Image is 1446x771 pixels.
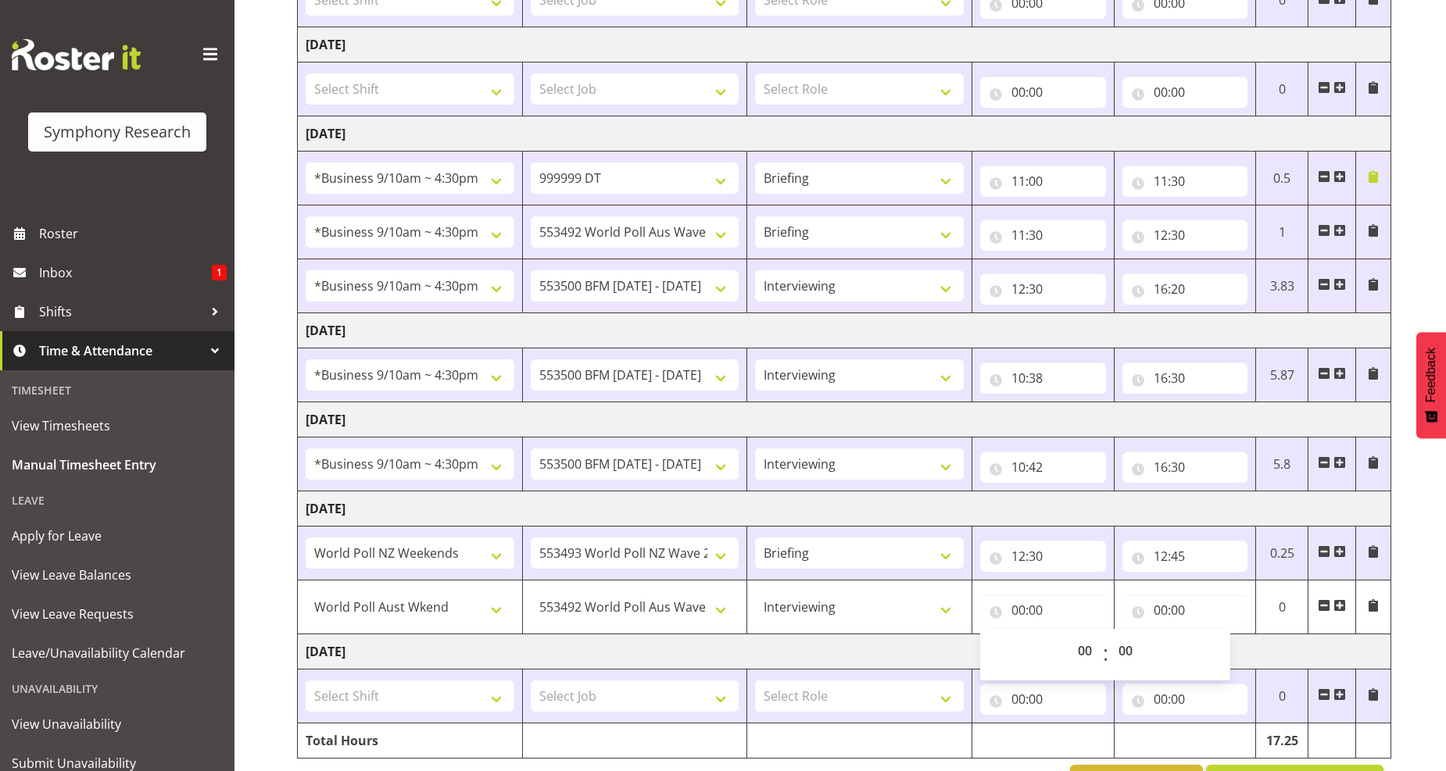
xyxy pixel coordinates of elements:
span: View Leave Requests [12,602,223,626]
td: 1 [1256,205,1308,259]
td: [DATE] [298,634,1391,669]
span: : [1103,635,1108,674]
span: Shifts [39,300,203,323]
input: Click to select... [980,541,1106,572]
button: Feedback - Show survey [1416,332,1446,438]
span: Feedback [1424,348,1438,402]
div: Unavailability [4,673,231,705]
a: View Timesheets [4,406,231,445]
td: [DATE] [298,116,1391,152]
td: 17.25 [1256,723,1308,759]
span: View Unavailability [12,712,223,736]
input: Click to select... [1122,273,1248,305]
span: View Leave Balances [12,563,223,587]
input: Click to select... [980,594,1106,626]
a: View Unavailability [4,705,231,744]
a: View Leave Requests [4,594,231,634]
td: [DATE] [298,313,1391,348]
input: Click to select... [980,452,1106,483]
td: 5.87 [1256,348,1308,402]
input: Click to select... [980,684,1106,715]
span: Leave/Unavailability Calendar [12,641,223,665]
td: 3.83 [1256,259,1308,313]
td: Total Hours [298,723,523,759]
span: Inbox [39,261,212,284]
td: [DATE] [298,491,1391,526]
input: Click to select... [980,77,1106,108]
input: Click to select... [1122,684,1248,715]
td: 5.8 [1256,437,1308,491]
span: View Timesheets [12,414,223,437]
span: Roster [39,222,227,245]
span: Time & Attendance [39,339,203,362]
td: 0 [1256,62,1308,116]
a: Apply for Leave [4,516,231,555]
td: [DATE] [298,27,1391,62]
img: Rosterit website logo [12,39,141,70]
input: Click to select... [1122,362,1248,394]
input: Click to select... [980,362,1106,394]
span: Manual Timesheet Entry [12,453,223,477]
td: 0.25 [1256,526,1308,580]
input: Click to select... [1122,541,1248,572]
a: View Leave Balances [4,555,231,594]
div: Symphony Research [44,120,191,144]
input: Click to select... [1122,452,1248,483]
span: 1 [212,265,227,280]
input: Click to select... [980,220,1106,251]
td: [DATE] [298,402,1391,437]
div: Timesheet [4,374,231,406]
a: Leave/Unavailability Calendar [4,634,231,673]
td: 0 [1256,580,1308,634]
td: 0.5 [1256,152,1308,205]
a: Manual Timesheet Entry [4,445,231,484]
input: Click to select... [980,273,1106,305]
input: Click to select... [1122,594,1248,626]
span: Apply for Leave [12,524,223,548]
div: Leave [4,484,231,516]
input: Click to select... [1122,77,1248,108]
input: Click to select... [980,166,1106,197]
input: Click to select... [1122,166,1248,197]
input: Click to select... [1122,220,1248,251]
td: 0 [1256,669,1308,723]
